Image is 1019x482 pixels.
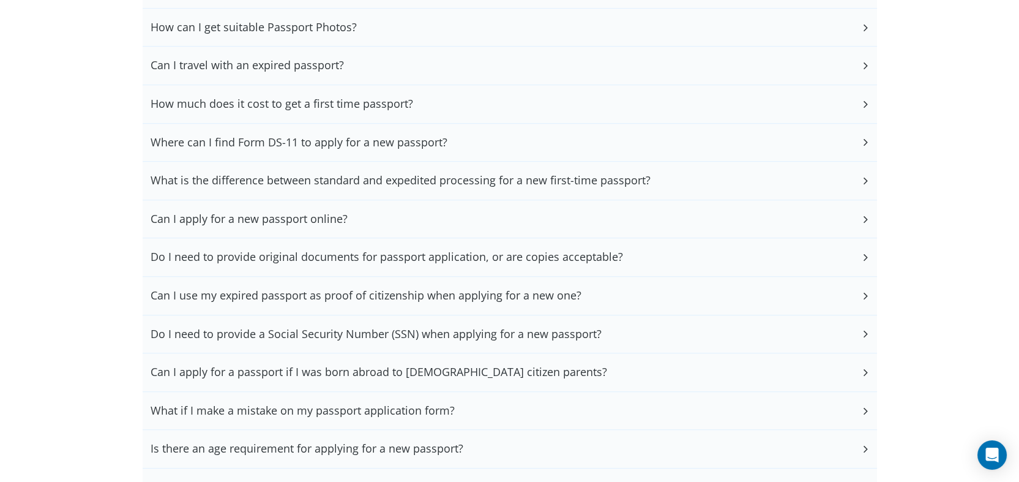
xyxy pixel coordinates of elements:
[151,21,357,34] h3: How can I get suitable Passport Photos?
[151,136,447,149] h3: Where can I find Form DS-11 to apply for a new passport?
[151,213,348,226] h3: Can I apply for a new passport online?
[151,442,463,456] h3: Is there an age requirement for applying for a new passport?
[151,59,344,72] h3: Can I travel with an expired passport?
[151,289,581,303] h3: Can I use my expired passport as proof of citizenship when applying for a new one?
[151,404,455,418] h3: What if I make a mistake on my passport application form?
[151,97,413,111] h3: How much does it cost to get a first time passport?
[151,366,607,379] h3: Can I apply for a passport if I was born abroad to [DEMOGRAPHIC_DATA] citizen parents?
[151,174,651,187] h3: What is the difference between standard and expedited processing for a new first-time passport?
[151,328,602,341] h3: Do I need to provide a Social Security Number (SSN) when applying for a new passport?
[977,440,1007,470] div: Open Intercom Messenger
[151,250,623,264] h3: Do I need to provide original documents for passport application, or are copies acceptable?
